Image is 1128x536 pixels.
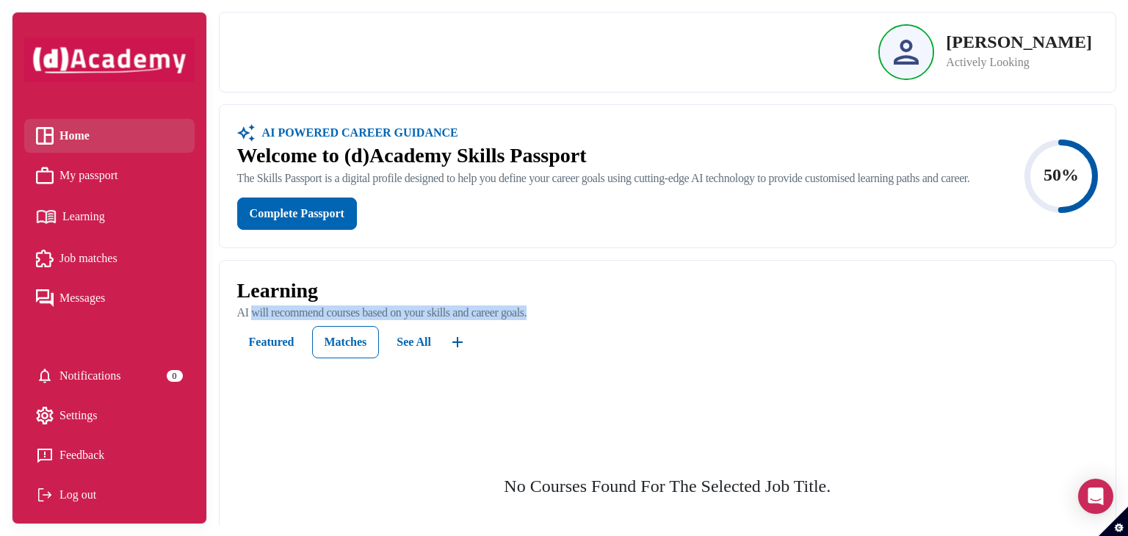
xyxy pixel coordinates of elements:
[36,367,54,385] img: setting
[249,332,294,352] div: Featured
[36,247,183,269] a: Job matches iconJob matches
[36,444,183,466] a: Feedback
[255,123,458,143] div: AI POWERED CAREER GUIDANCE
[894,40,919,65] img: Profile
[36,446,54,464] img: feedback
[36,125,183,147] a: Home iconHome
[397,332,431,352] div: See All
[237,278,1098,303] p: Learning
[237,123,255,143] img: ...
[312,326,380,358] button: Matches
[36,486,54,504] img: Log out
[59,164,118,186] span: My passport
[167,370,183,382] div: 0
[59,287,105,309] span: Messages
[36,204,57,230] img: Learning icon
[250,203,344,224] div: Complete Passport
[1078,479,1113,514] div: Open Intercom Messenger
[237,476,1098,497] h4: No Courses Found For The Selected Job Title.
[36,484,183,506] div: Log out
[36,164,183,186] a: My passport iconMy passport
[1099,507,1128,536] button: Set cookie preferences
[1044,164,1079,184] text: 50%
[36,289,54,307] img: Messages icon
[59,247,117,269] span: Job matches
[36,250,54,267] img: Job matches icon
[36,204,183,230] a: Learning iconLearning
[946,33,1092,51] p: [PERSON_NAME]
[237,171,970,186] div: The Skills Passport is a digital profile designed to help you define your career goals using cutt...
[59,365,121,387] span: Notifications
[449,333,466,351] img: ...
[385,326,443,358] button: See All
[237,326,306,358] button: Featured
[36,127,54,145] img: Home icon
[237,305,1098,320] p: AI will recommend courses based on your skills and career goals.
[946,54,1092,71] p: Actively Looking
[237,143,970,168] div: Welcome to (d)Academy Skills Passport
[325,332,367,352] div: Matches
[36,407,54,424] img: setting
[62,206,105,228] span: Learning
[24,37,195,82] img: dAcademy
[59,405,98,427] span: Settings
[36,287,183,309] a: Messages iconMessages
[237,198,357,230] button: Complete Passport
[36,167,54,184] img: My passport icon
[59,125,90,147] span: Home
